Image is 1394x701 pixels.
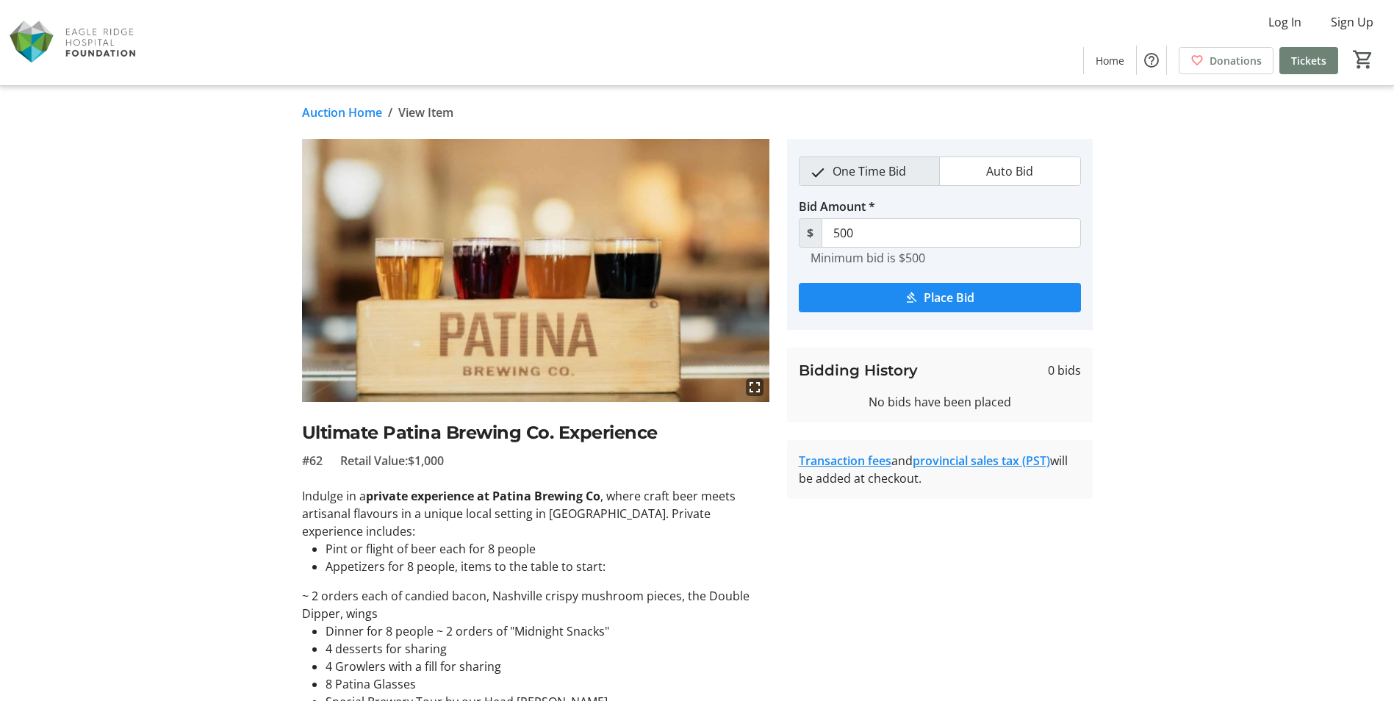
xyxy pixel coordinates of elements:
a: Donations [1179,47,1273,74]
button: Help [1137,46,1166,75]
a: provincial sales tax (PST) [913,453,1050,469]
span: / [388,104,392,121]
span: $ [799,218,822,248]
span: #62 [302,452,323,470]
button: Cart [1350,46,1376,73]
p: Indulge in a , where craft beer meets artisanal flavours in a unique local setting in [GEOGRAPHIC... [302,487,769,540]
span: 0 bids [1048,362,1081,379]
button: Sign Up [1319,10,1385,34]
div: No bids have been placed [799,393,1081,411]
mat-icon: fullscreen [746,378,764,396]
strong: private experience at Patina Brewing Co [366,488,600,504]
li: 4 desserts for sharing [326,640,769,658]
div: and will be added at checkout. [799,452,1081,487]
span: Retail Value: $1,000 [340,452,444,470]
span: Place Bid [924,289,974,306]
span: Home [1096,53,1124,68]
label: Bid Amount * [799,198,875,215]
h3: Bidding History [799,359,918,381]
li: 8 Patina Glasses [326,675,769,693]
span: View Item [398,104,453,121]
p: ~ 2 orders each of candied bacon, Nashville crispy mushroom pieces, the Double Dipper, wings [302,587,769,622]
button: Place Bid [799,283,1081,312]
a: Auction Home [302,104,382,121]
tr-hint: Minimum bid is $500 [811,251,925,265]
a: Home [1084,47,1136,74]
span: Donations [1210,53,1262,68]
li: Appetizers for 8 people, items to the table to start: [326,558,769,575]
li: Dinner for 8 people ~ 2 orders of "Midnight Snacks" [326,622,769,640]
span: Tickets [1291,53,1326,68]
li: 4 Growlers with a fill for sharing [326,658,769,675]
a: Transaction fees [799,453,891,469]
li: Pint or flight of beer each for 8 people [326,540,769,558]
span: Sign Up [1331,13,1373,31]
h2: Ultimate Patina Brewing Co. Experience [302,420,769,446]
span: Log In [1268,13,1301,31]
a: Tickets [1279,47,1338,74]
img: Eagle Ridge Hospital Foundation's Logo [9,6,140,79]
button: Log In [1257,10,1313,34]
span: Auto Bid [977,157,1042,185]
img: Image [302,139,769,402]
span: One Time Bid [824,157,915,185]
